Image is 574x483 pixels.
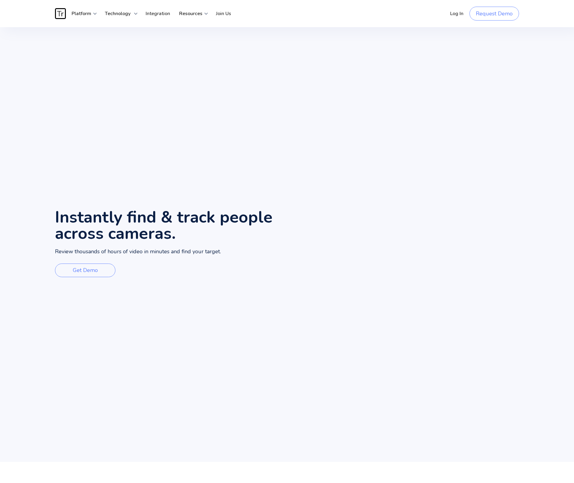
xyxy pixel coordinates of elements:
a: Integration [141,5,175,23]
p: Review thousands of hours of video in minutes and find your target. [55,248,221,256]
img: Traces Logo [55,8,66,19]
a: home [55,8,67,19]
div: Technology [100,5,138,23]
video: Your browser does not support the video tag. [287,27,574,462]
strong: Instantly find & track people across cameras. [55,206,272,245]
strong: Resources [179,10,202,17]
div: Resources [175,5,208,23]
strong: Technology [105,10,131,17]
div: Platform [67,5,97,23]
a: Get Demo [55,264,115,277]
a: Request Demo [469,7,519,21]
a: Log In [446,5,468,23]
strong: Platform [72,10,91,17]
a: Join Us [211,5,236,23]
